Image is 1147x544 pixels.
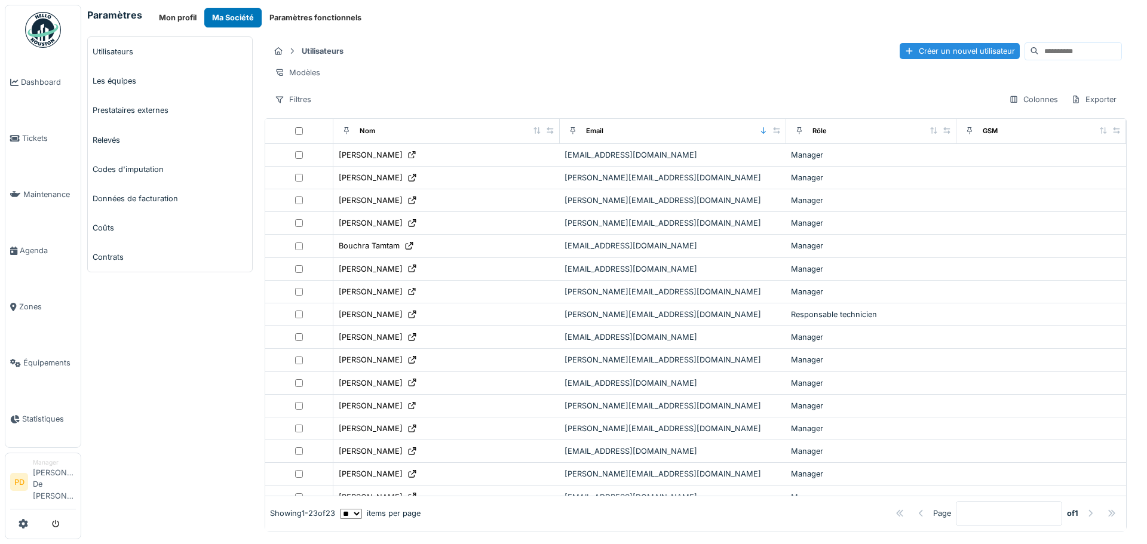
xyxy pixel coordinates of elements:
[933,508,951,519] div: Page
[269,64,326,81] div: Modèles
[565,286,781,297] div: [PERSON_NAME][EMAIL_ADDRESS][DOMAIN_NAME]
[565,468,781,480] div: [PERSON_NAME][EMAIL_ADDRESS][DOMAIN_NAME]
[10,473,28,491] li: PD
[5,279,81,335] a: Zones
[339,331,403,343] div: [PERSON_NAME]
[10,458,76,509] a: PD Manager[PERSON_NAME] De [PERSON_NAME]
[339,217,403,229] div: [PERSON_NAME]
[565,217,781,229] div: [PERSON_NAME][EMAIL_ADDRESS][DOMAIN_NAME]
[339,240,400,251] div: Bouchra Tamtam
[565,240,781,251] div: [EMAIL_ADDRESS][DOMAIN_NAME]
[269,91,317,108] div: Filtres
[22,133,76,144] span: Tickets
[791,331,951,343] div: Manager
[791,354,951,365] div: Manager
[25,12,61,48] img: Badge_color-CXgf-gQk.svg
[791,468,951,480] div: Manager
[339,377,403,389] div: [PERSON_NAME]
[791,423,951,434] div: Manager
[586,126,603,136] div: Email
[339,423,403,434] div: [PERSON_NAME]
[23,357,76,368] span: Équipements
[791,309,951,320] div: Responsable technicien
[791,195,951,206] div: Manager
[339,172,403,183] div: [PERSON_NAME]
[339,149,403,161] div: [PERSON_NAME]
[5,54,81,110] a: Dashboard
[151,8,204,27] button: Mon profil
[340,508,421,519] div: items per page
[33,458,76,467] div: Manager
[565,263,781,275] div: [EMAIL_ADDRESS][DOMAIN_NAME]
[791,172,951,183] div: Manager
[22,413,76,425] span: Statistiques
[565,445,781,457] div: [EMAIL_ADDRESS][DOMAIN_NAME]
[88,96,252,125] a: Prestataires externes
[791,149,951,161] div: Manager
[339,309,403,320] div: [PERSON_NAME]
[565,491,781,503] div: [EMAIL_ADDRESS][DOMAIN_NAME]
[565,149,781,161] div: [EMAIL_ADDRESS][DOMAIN_NAME]
[5,167,81,223] a: Maintenance
[339,491,403,503] div: [PERSON_NAME]
[812,126,827,136] div: Rôle
[88,184,252,213] a: Données de facturation
[565,331,781,343] div: [EMAIL_ADDRESS][DOMAIN_NAME]
[565,400,781,411] div: [PERSON_NAME][EMAIL_ADDRESS][DOMAIN_NAME]
[88,155,252,184] a: Codes d'imputation
[88,66,252,96] a: Les équipes
[791,400,951,411] div: Manager
[5,110,81,167] a: Tickets
[791,263,951,275] div: Manager
[87,10,142,21] h6: Paramètres
[1067,508,1078,519] strong: of 1
[565,172,781,183] div: [PERSON_NAME][EMAIL_ADDRESS][DOMAIN_NAME]
[297,45,348,57] strong: Utilisateurs
[339,354,403,365] div: [PERSON_NAME]
[21,76,76,88] span: Dashboard
[5,391,81,447] a: Statistiques
[791,240,951,251] div: Manager
[565,354,781,365] div: [PERSON_NAME][EMAIL_ADDRESS][DOMAIN_NAME]
[204,8,262,27] button: Ma Société
[20,245,76,256] span: Agenda
[791,377,951,389] div: Manager
[339,400,403,411] div: [PERSON_NAME]
[339,286,403,297] div: [PERSON_NAME]
[791,445,951,457] div: Manager
[900,43,1020,59] div: Créer un nouvel utilisateur
[565,423,781,434] div: [PERSON_NAME][EMAIL_ADDRESS][DOMAIN_NAME]
[360,126,375,136] div: Nom
[339,445,403,457] div: [PERSON_NAME]
[19,301,76,312] span: Zones
[88,242,252,272] a: Contrats
[5,335,81,391] a: Équipements
[1004,91,1063,108] div: Colonnes
[88,37,252,66] a: Utilisateurs
[33,458,76,506] li: [PERSON_NAME] De [PERSON_NAME]
[339,468,403,480] div: [PERSON_NAME]
[5,223,81,279] a: Agenda
[983,126,998,136] div: GSM
[565,377,781,389] div: [EMAIL_ADDRESS][DOMAIN_NAME]
[339,195,403,206] div: [PERSON_NAME]
[1066,91,1122,108] div: Exporter
[262,8,369,27] button: Paramètres fonctionnels
[791,217,951,229] div: Manager
[791,286,951,297] div: Manager
[23,189,76,200] span: Maintenance
[565,195,781,206] div: [PERSON_NAME][EMAIL_ADDRESS][DOMAIN_NAME]
[88,125,252,155] a: Relevés
[270,508,335,519] div: Showing 1 - 23 of 23
[791,491,951,503] div: Manager
[565,309,781,320] div: [PERSON_NAME][EMAIL_ADDRESS][DOMAIN_NAME]
[88,213,252,242] a: Coûts
[339,263,403,275] div: [PERSON_NAME]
